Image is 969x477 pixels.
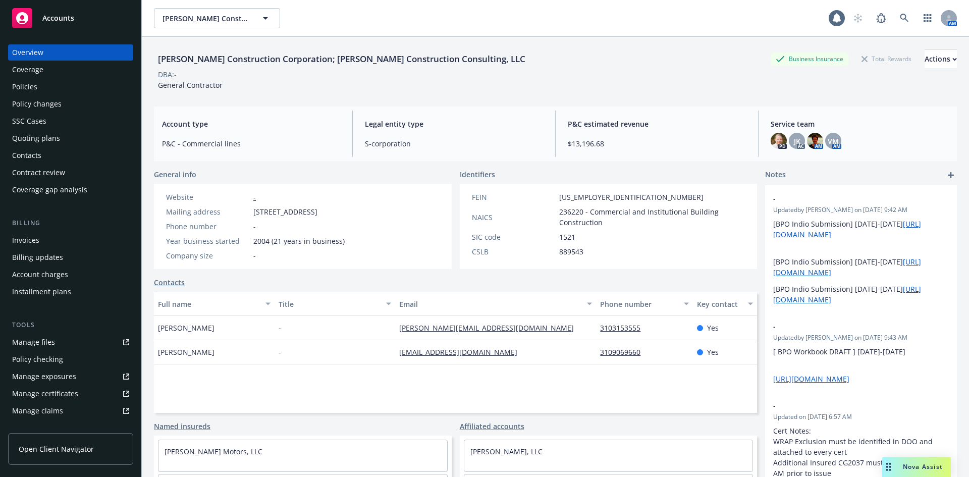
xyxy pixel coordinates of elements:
[8,130,133,146] a: Quoting plans
[600,323,649,333] a: 3103153555
[279,323,281,333] span: -
[8,351,133,367] a: Policy checking
[12,182,87,198] div: Coverage gap analysis
[12,334,55,350] div: Manage files
[8,334,133,350] a: Manage files
[8,403,133,419] a: Manage claims
[765,169,786,181] span: Notes
[12,267,68,283] div: Account charges
[8,113,133,129] a: SSC Cases
[925,49,957,69] button: Actions
[12,368,76,385] div: Manage exposures
[399,347,525,357] a: [EMAIL_ADDRESS][DOMAIN_NAME]
[12,420,60,436] div: Manage BORs
[8,320,133,330] div: Tools
[8,79,133,95] a: Policies
[365,138,543,149] span: S-corporation
[399,299,581,309] div: Email
[773,333,949,342] span: Updated by [PERSON_NAME] on [DATE] 9:43 AM
[773,436,949,457] li: WRAP Exclusion must be identified in DOO and attached to every cert
[568,119,746,129] span: P&C estimated revenue
[12,165,65,181] div: Contract review
[12,351,63,367] div: Policy checking
[773,374,849,384] a: [URL][DOMAIN_NAME]
[856,52,917,65] div: Total Rewards
[162,119,340,129] span: Account type
[773,412,949,421] span: Updated on [DATE] 6:57 AM
[12,147,41,164] div: Contacts
[472,212,555,223] div: NAICS
[559,246,583,257] span: 889543
[596,292,692,316] button: Phone number
[12,96,62,112] div: Policy changes
[773,321,923,332] span: -
[568,138,746,149] span: $13,196.68
[600,299,677,309] div: Phone number
[472,192,555,202] div: FEIN
[871,8,891,28] a: Report a Bug
[154,277,185,288] a: Contacts
[8,368,133,385] a: Manage exposures
[158,69,177,80] div: DBA: -
[8,4,133,32] a: Accounts
[8,182,133,198] a: Coverage gap analysis
[559,232,575,242] span: 1521
[773,284,949,305] p: [BPO Indio Submission] [DATE]-[DATE]
[771,119,949,129] span: Service team
[765,313,957,392] div: -Updatedby [PERSON_NAME] on [DATE] 9:43 AM[ BPO Workbook DRAFT ] [DATE]-[DATE] [URL][DOMAIN_NAME]
[771,52,848,65] div: Business Insurance
[773,219,949,240] p: [BPO Indio Submission] [DATE]-[DATE]
[773,400,923,411] span: -
[253,192,256,202] a: -
[365,119,543,129] span: Legal entity type
[472,246,555,257] div: CSLB
[894,8,914,28] a: Search
[154,292,275,316] button: Full name
[903,462,943,471] span: Nova Assist
[279,299,380,309] div: Title
[12,79,37,95] div: Policies
[559,206,745,228] span: 236220 - Commercial and Institutional Building Construction
[8,147,133,164] a: Contacts
[8,386,133,402] a: Manage certificates
[918,8,938,28] a: Switch app
[693,292,757,316] button: Key contact
[275,292,395,316] button: Title
[154,169,196,180] span: General info
[8,284,133,300] a: Installment plans
[166,250,249,261] div: Company size
[158,347,214,357] span: [PERSON_NAME]
[8,44,133,61] a: Overview
[8,420,133,436] a: Manage BORs
[460,169,495,180] span: Identifiers
[12,284,71,300] div: Installment plans
[773,346,949,357] p: [ BPO Workbook DRAFT ] [DATE]-[DATE]
[773,256,949,278] p: [BPO Indio Submission] [DATE]-[DATE]
[166,236,249,246] div: Year business started
[12,249,63,266] div: Billing updates
[154,421,210,432] a: Named insureds
[163,13,250,24] span: [PERSON_NAME] Construction Corporation; [PERSON_NAME] Construction Consulting, LLC
[8,267,133,283] a: Account charges
[399,323,582,333] a: [PERSON_NAME][EMAIL_ADDRESS][DOMAIN_NAME]
[882,457,951,477] button: Nova Assist
[8,62,133,78] a: Coverage
[882,457,895,477] div: Drag to move
[697,299,742,309] div: Key contact
[8,96,133,112] a: Policy changes
[773,205,949,215] span: Updated by [PERSON_NAME] on [DATE] 9:42 AM
[8,232,133,248] a: Invoices
[42,14,74,22] span: Accounts
[472,232,555,242] div: SIC code
[460,421,524,432] a: Affiliated accounts
[279,347,281,357] span: -
[253,221,256,232] span: -
[8,249,133,266] a: Billing updates
[707,323,719,333] span: Yes
[773,193,923,204] span: -
[559,192,704,202] span: [US_EMPLOYER_IDENTIFICATION_NUMBER]
[158,323,214,333] span: [PERSON_NAME]
[166,206,249,217] div: Mailing address
[707,347,719,357] span: Yes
